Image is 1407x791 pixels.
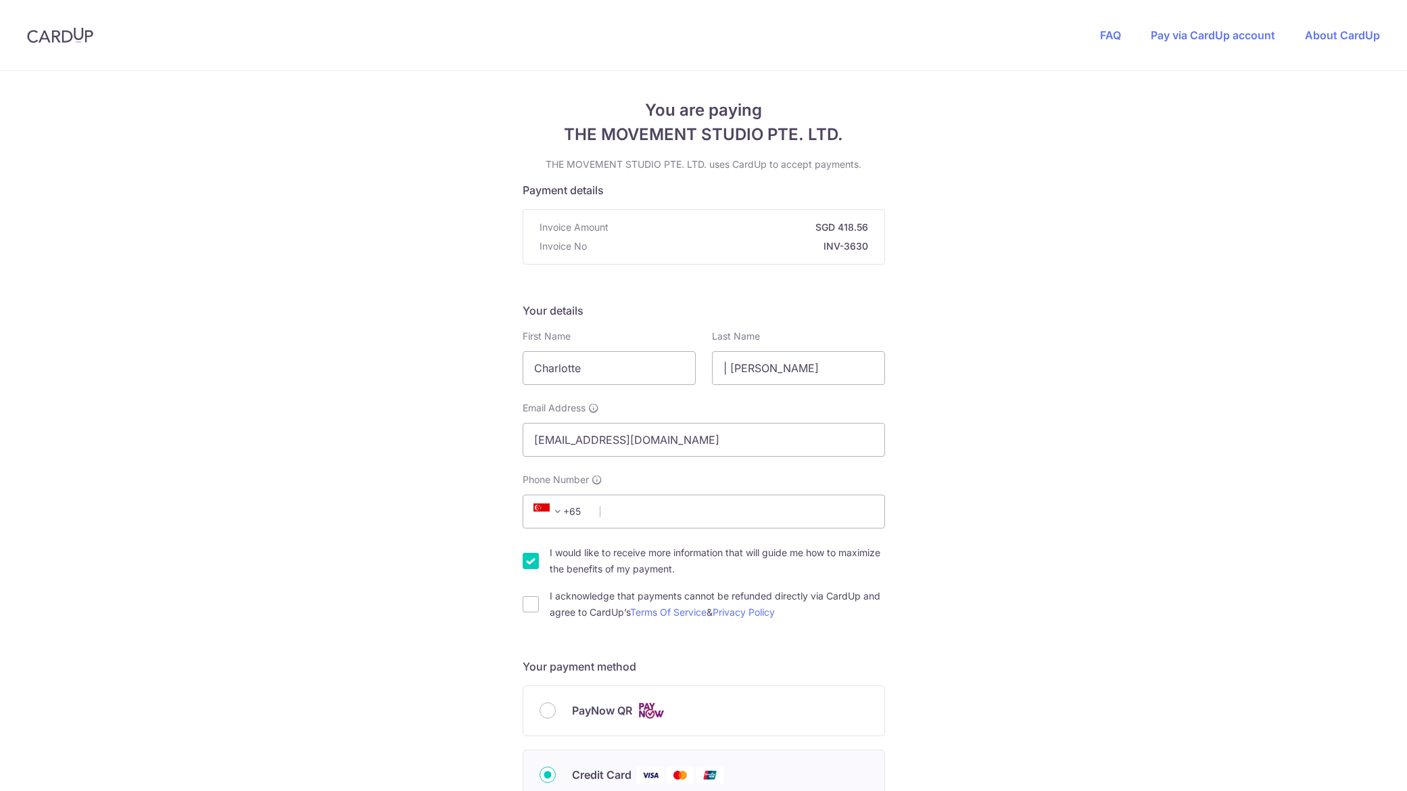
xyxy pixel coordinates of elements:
span: Invoice Amount [540,221,609,234]
h5: Payment details [523,182,885,198]
a: About CardUp [1305,28,1380,42]
a: Terms Of Service [630,606,707,618]
input: Email address [523,423,885,457]
div: PayNow QR Cards logo [540,702,868,719]
h5: Your details [523,302,885,319]
strong: INV-3630 [592,240,868,253]
span: +65 [529,503,590,520]
label: I would like to receive more information that will guide me how to maximize the benefits of my pa... [550,545,885,577]
strong: SGD 418.56 [614,221,868,234]
input: Last name [712,351,885,385]
a: Pay via CardUp account [1151,28,1275,42]
input: First name [523,351,696,385]
img: Mastercard [667,767,694,784]
span: THE MOVEMENT STUDIO PTE. LTD. [523,122,885,147]
span: PayNow QR [572,702,632,719]
div: Credit Card Visa Mastercard Union Pay [540,767,868,784]
h5: Your payment method [523,658,885,675]
img: Cards logo [638,702,665,719]
img: Union Pay [696,767,723,784]
span: You are paying [523,98,885,122]
span: Credit Card [572,767,631,783]
span: +65 [533,503,566,520]
p: THE MOVEMENT STUDIO PTE. LTD. uses CardUp to accept payments. [523,158,885,171]
a: FAQ [1100,28,1121,42]
label: First Name [523,330,571,343]
span: Email Address [523,401,586,415]
img: Visa [637,767,664,784]
label: Last Name [712,330,760,343]
img: CardUp [27,27,93,43]
label: I acknowledge that payments cannot be refunded directly via CardUp and agree to CardUp’s & [550,588,885,620]
span: Phone Number [523,473,589,487]
a: Privacy Policy [713,606,775,618]
span: Invoice No [540,240,587,253]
